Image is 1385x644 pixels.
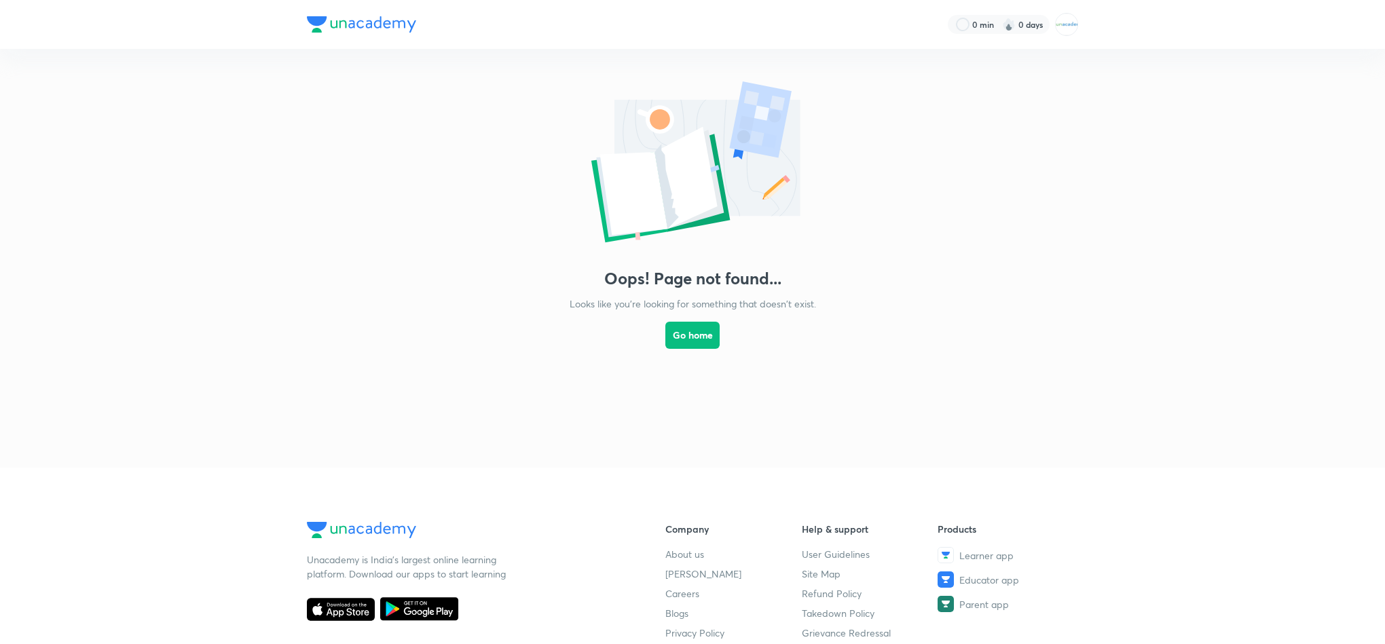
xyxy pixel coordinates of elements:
span: Parent app [959,597,1009,611]
img: Educator app [938,571,954,588]
a: Grievance Redressal [802,626,938,640]
a: Blogs [665,606,802,620]
a: Site Map [802,567,938,581]
img: streak [1002,18,1016,31]
p: Looks like you're looking for something that doesn't exist. [570,297,816,311]
img: Parent app [938,596,954,612]
p: Unacademy is India’s largest online learning platform. Download our apps to start learning [307,552,511,581]
a: Privacy Policy [665,626,802,640]
h3: Oops! Page not found... [604,269,781,288]
a: Careers [665,586,802,601]
a: Company Logo [307,522,622,542]
a: [PERSON_NAME] [665,567,802,581]
img: Company Logo [307,522,416,538]
a: Educator app [938,571,1074,588]
img: MOHAMMED SHOAIB [1055,13,1078,36]
button: Go home [665,322,720,349]
img: Company Logo [307,16,416,33]
h6: Help & support [802,522,938,536]
a: Takedown Policy [802,606,938,620]
h6: Company [665,522,802,536]
span: Educator app [959,573,1019,587]
a: Refund Policy [802,586,938,601]
span: Learner app [959,548,1014,563]
span: Careers [665,586,699,601]
a: Go home [665,311,720,384]
a: User Guidelines [802,547,938,561]
a: Parent app [938,596,1074,612]
a: Learner app [938,547,1074,563]
img: Learner app [938,547,954,563]
h6: Products [938,522,1074,536]
img: error [557,76,828,252]
a: About us [665,547,802,561]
